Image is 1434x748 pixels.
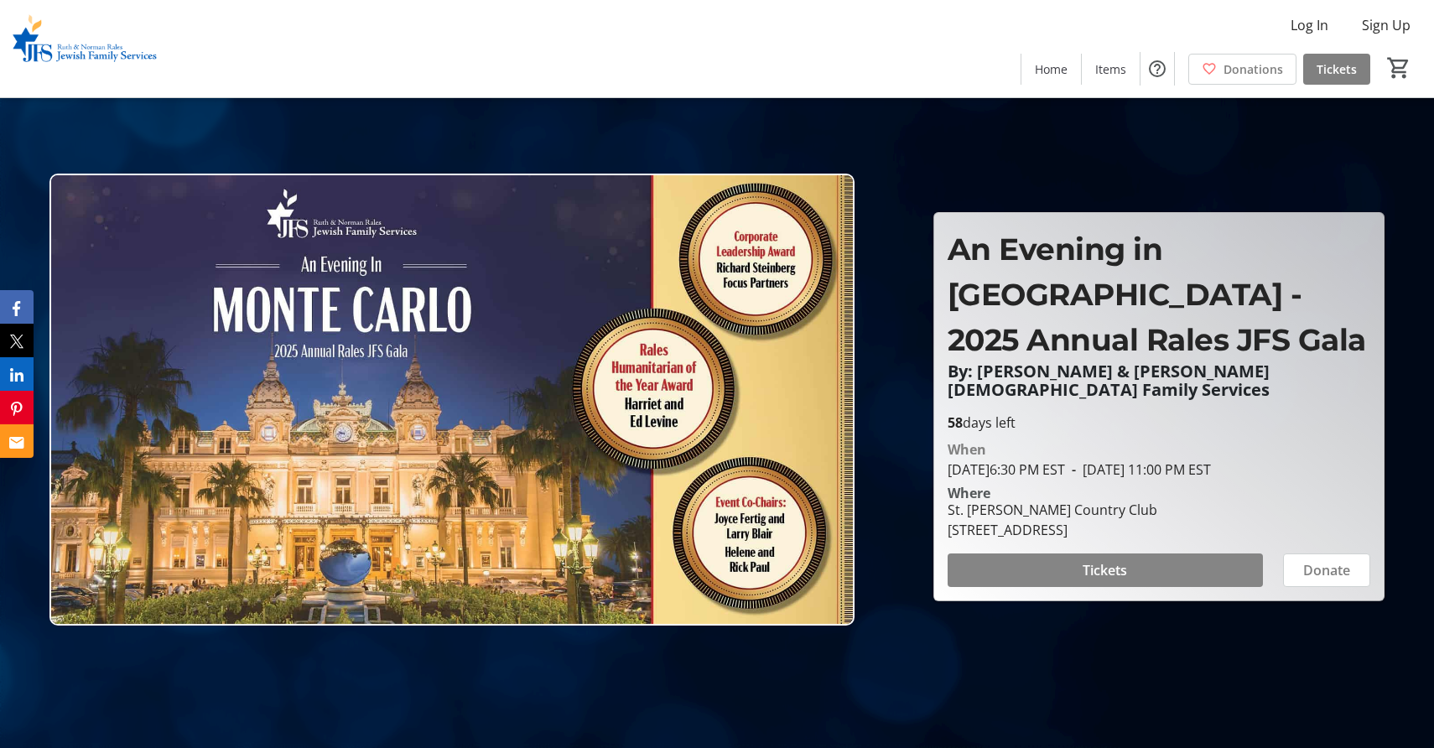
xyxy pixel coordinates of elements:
a: Home [1021,54,1081,85]
span: Donate [1303,560,1350,580]
span: Tickets [1317,60,1357,78]
div: St. [PERSON_NAME] Country Club [948,500,1157,520]
button: Donate [1283,553,1370,587]
button: Log In [1277,12,1342,39]
div: Where [948,486,990,500]
span: Sign Up [1362,15,1411,35]
img: Campaign CTA Media Photo [49,174,854,626]
span: Log In [1291,15,1328,35]
a: Donations [1188,54,1296,85]
img: Ruth & Norman Rales Jewish Family Services's Logo [10,7,159,91]
a: Items [1082,54,1140,85]
p: days left [948,413,1370,433]
p: By: [PERSON_NAME] & [PERSON_NAME] [DEMOGRAPHIC_DATA] Family Services [948,362,1370,399]
button: Help [1140,52,1174,86]
button: Cart [1384,53,1414,83]
div: When [948,439,986,460]
div: [STREET_ADDRESS] [948,520,1157,540]
button: Sign Up [1348,12,1424,39]
span: [DATE] 6:30 PM EST [948,460,1065,479]
a: Tickets [1303,54,1370,85]
span: Donations [1224,60,1283,78]
span: Home [1035,60,1068,78]
span: Tickets [1083,560,1127,580]
span: Items [1095,60,1126,78]
span: 58 [948,413,963,432]
button: Tickets [948,553,1263,587]
span: An Evening in [GEOGRAPHIC_DATA] - [948,231,1302,313]
span: - [1065,460,1083,479]
span: [DATE] 11:00 PM EST [1065,460,1211,479]
span: 2025 Annual Rales JFS Gala [948,321,1366,358]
